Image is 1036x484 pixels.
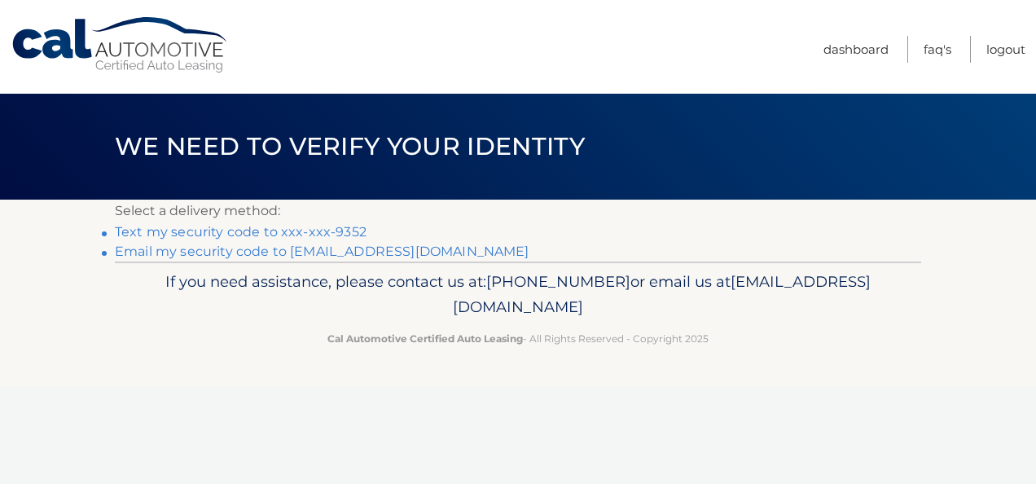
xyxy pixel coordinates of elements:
[115,200,921,222] p: Select a delivery method:
[986,36,1025,63] a: Logout
[125,269,911,321] p: If you need assistance, please contact us at: or email us at
[327,332,523,345] strong: Cal Automotive Certified Auto Leasing
[115,224,367,240] a: Text my security code to xxx-xxx-9352
[823,36,889,63] a: Dashboard
[125,330,911,347] p: - All Rights Reserved - Copyright 2025
[115,131,585,161] span: We need to verify your identity
[924,36,951,63] a: FAQ's
[115,244,529,259] a: Email my security code to [EMAIL_ADDRESS][DOMAIN_NAME]
[486,272,630,291] span: [PHONE_NUMBER]
[11,16,230,74] a: Cal Automotive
